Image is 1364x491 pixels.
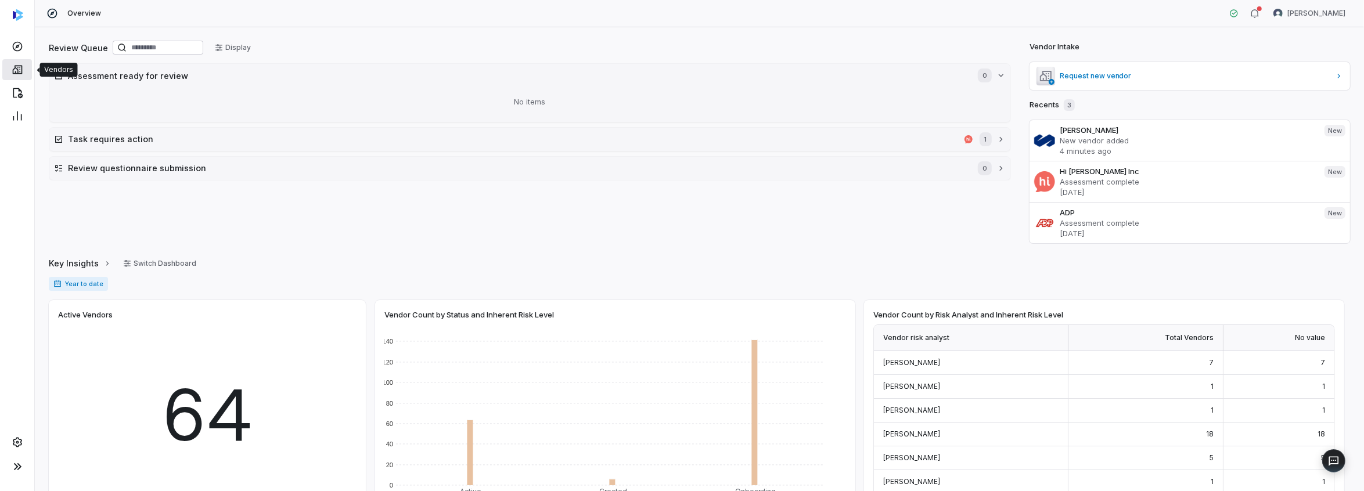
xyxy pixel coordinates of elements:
[1060,207,1315,218] h3: ADP
[1206,429,1214,438] span: 18
[13,9,23,21] img: svg%3e
[1209,358,1214,367] span: 7
[390,482,393,489] text: 0
[67,9,101,18] span: Overview
[1060,71,1330,81] span: Request new vendor
[386,420,393,427] text: 60
[1325,207,1345,219] span: New
[1060,125,1315,135] h3: [PERSON_NAME]
[1325,166,1345,178] span: New
[1060,146,1315,156] p: 4 minutes ago
[1030,161,1350,202] a: Hi [PERSON_NAME] IncAssessment complete[DATE]New
[49,257,99,269] span: Key Insights
[1060,166,1315,176] h3: Hi [PERSON_NAME] Inc
[68,70,966,82] h2: Assessment ready for review
[1030,202,1350,243] a: ADPAssessment complete[DATE]New
[49,251,111,276] a: Key Insights
[1320,453,1325,462] span: 5
[883,406,940,414] span: [PERSON_NAME]
[162,362,253,468] span: 64
[49,128,1010,151] button: Task requires actionhimarley.com1
[1060,218,1315,228] p: Assessment complete
[1068,325,1223,351] div: Total Vendors
[383,379,393,386] text: 100
[1060,187,1315,197] p: [DATE]
[49,42,108,54] h2: Review Queue
[980,132,992,146] span: 1
[383,359,393,366] text: 120
[44,65,73,74] div: Vendors
[1060,135,1315,146] p: New vendor added
[1287,9,1345,18] span: [PERSON_NAME]
[45,251,115,276] button: Key Insights
[883,382,940,391] span: [PERSON_NAME]
[53,280,62,288] svg: Date range for report
[1211,382,1214,391] span: 1
[1320,358,1325,367] span: 7
[1030,62,1350,90] a: Request new vendor
[883,358,940,367] span: [PERSON_NAME]
[386,461,393,468] text: 20
[386,441,393,447] text: 40
[68,133,960,145] h2: Task requires action
[978,68,992,82] span: 0
[883,453,940,462] span: [PERSON_NAME]
[1322,477,1325,486] span: 1
[54,87,1006,117] div: No items
[1266,5,1352,22] button: Anita Ritter avatar[PERSON_NAME]
[208,39,258,56] button: Display
[874,325,1068,351] div: Vendor risk analyst
[1060,176,1315,187] p: Assessment complete
[1064,99,1075,111] span: 3
[1030,120,1350,161] a: [PERSON_NAME]New vendor added4 minutes agoNew
[1223,325,1334,351] div: No value
[1211,406,1214,414] span: 1
[1030,41,1079,53] h2: Vendor Intake
[1325,125,1345,136] span: New
[1322,382,1325,391] span: 1
[1318,429,1325,438] span: 18
[68,162,966,174] h2: Review questionnaire submission
[49,157,1010,180] button: Review questionnaire submission0
[58,309,113,320] span: Active Vendors
[883,477,940,486] span: [PERSON_NAME]
[49,64,1010,87] button: Assessment ready for review0
[1322,406,1325,414] span: 1
[384,309,554,320] span: Vendor Count by Status and Inherent Risk Level
[1030,99,1075,111] h2: Recents
[873,309,1063,320] span: Vendor Count by Risk Analyst and Inherent Risk Level
[978,161,992,175] span: 0
[386,400,393,407] text: 80
[1209,453,1214,462] span: 5
[49,277,108,291] span: Year to date
[1060,228,1315,239] p: [DATE]
[883,429,940,438] span: [PERSON_NAME]
[1211,477,1214,486] span: 1
[1273,9,1283,18] img: Anita Ritter avatar
[116,255,203,272] button: Switch Dashboard
[383,338,393,345] text: 140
